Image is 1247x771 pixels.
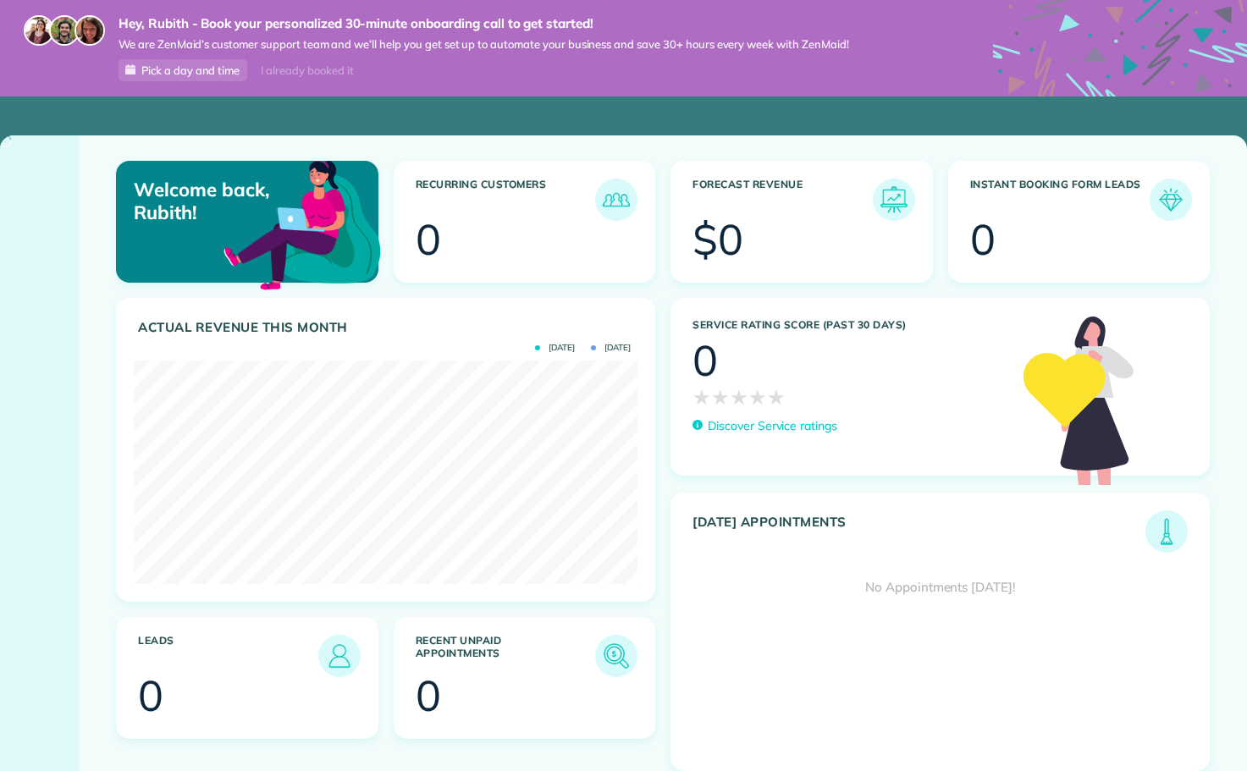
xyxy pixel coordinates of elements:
a: Pick a day and time [119,59,247,81]
h3: Actual Revenue this month [138,320,637,335]
img: icon_recurring_customers-cf858462ba22bcd05b5a5880d41d6543d210077de5bb9ebc9590e49fd87d84ed.png [599,183,633,217]
span: ★ [748,382,767,412]
div: I already booked it [251,60,363,81]
h3: Service Rating score (past 30 days) [692,319,1007,331]
span: ★ [711,382,730,412]
span: [DATE] [535,344,575,352]
h3: Forecast Revenue [692,179,873,221]
img: icon_form_leads-04211a6a04a5b2264e4ee56bc0799ec3eb69b7e499cbb523a139df1d13a81ae0.png [1154,183,1188,217]
h3: [DATE] Appointments [692,515,1145,553]
h3: Instant Booking Form Leads [970,179,1150,221]
div: 0 [416,218,441,261]
div: 0 [416,675,441,717]
img: icon_forecast_revenue-8c13a41c7ed35a8dcfafea3cbb826a0462acb37728057bba2d056411b612bbbe.png [877,183,911,217]
span: ★ [767,382,786,412]
div: No Appointments [DATE]! [671,553,1209,623]
img: icon_todays_appointments-901f7ab196bb0bea1936b74009e4eb5ffbc2d2711fa7634e0d609ed5ef32b18b.png [1150,515,1184,548]
div: 0 [970,218,996,261]
h3: Recurring Customers [416,179,596,221]
span: ★ [692,382,711,412]
img: icon_leads-1bed01f49abd5b7fead27621c3d59655bb73ed531f8eeb49469d10e621d6b896.png [323,639,356,673]
img: icon_unpaid_appointments-47b8ce3997adf2238b356f14209ab4cced10bd1f174958f3ca8f1d0dd7fffeee.png [599,639,633,673]
strong: Hey, Rubith - Book your personalized 30-minute onboarding call to get started! [119,15,849,32]
span: We are ZenMaid’s customer support team and we’ll help you get set up to automate your business an... [119,37,849,52]
div: $0 [692,218,743,261]
span: ★ [730,382,748,412]
div: 0 [692,339,718,382]
a: Discover Service ratings [692,417,837,435]
h3: Recent unpaid appointments [416,635,596,677]
img: maria-72a9807cf96188c08ef61303f053569d2e2a8a1cde33d635c8a3ac13582a053d.jpg [24,15,54,46]
img: michelle-19f622bdf1676172e81f8f8fba1fb50e276960ebfe0243fe18214015130c80e4.jpg [74,15,105,46]
p: Welcome back, Rubith! [134,179,292,223]
span: [DATE] [591,344,631,352]
p: Discover Service ratings [708,417,837,435]
img: jorge-587dff0eeaa6aab1f244e6dc62b8924c3b6ad411094392a53c71c6c4a576187d.jpg [49,15,80,46]
span: Pick a day and time [141,63,240,77]
img: dashboard_welcome-42a62b7d889689a78055ac9021e634bf52bae3f8056760290aed330b23ab8690.png [220,141,384,306]
h3: Leads [138,635,318,677]
div: 0 [138,675,163,717]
